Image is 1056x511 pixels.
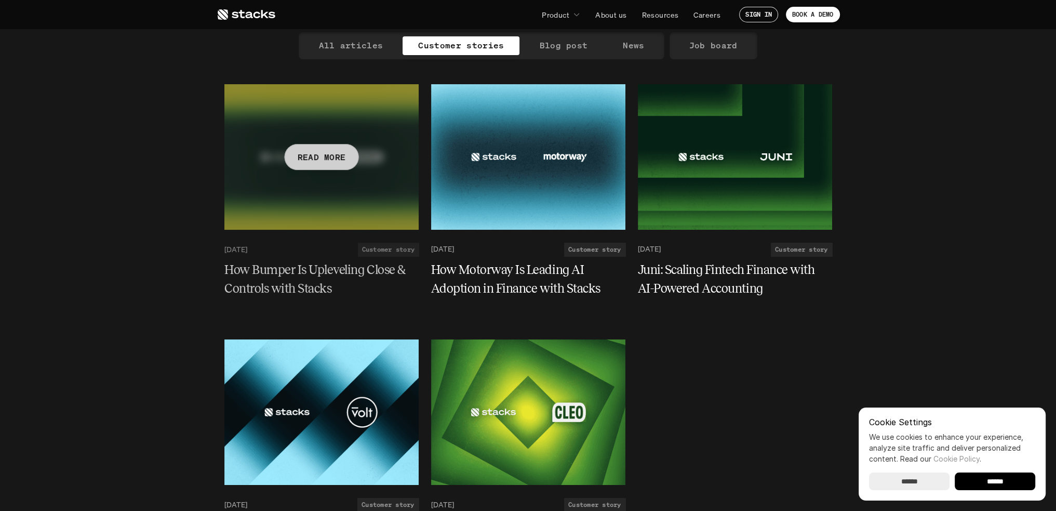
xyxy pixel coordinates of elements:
p: SIGN IN [745,11,772,18]
p: BOOK A DEMO [792,11,834,18]
a: Careers [687,5,727,24]
h5: Juni: Scaling Fintech Finance with AI-Powered Accounting [638,260,820,298]
span: Read our . [900,454,981,463]
a: News [607,36,660,55]
h2: Customer story [568,501,621,508]
a: All articles [303,36,398,55]
a: Job board [674,36,753,55]
a: SIGN IN [739,7,778,22]
p: Resources [641,9,678,20]
p: All articles [318,38,383,53]
a: [DATE]Customer story [638,243,832,256]
a: About us [589,5,633,24]
h2: Customer story [568,246,621,253]
a: How Bumper Is Upleveling Close & Controls with Stacks [224,260,419,298]
p: [DATE] [224,501,247,509]
p: [DATE] [638,245,661,254]
h2: Customer story [362,501,414,508]
p: News [623,38,644,53]
a: How Motorway Is Leading AI Adoption in Finance with Stacks [431,260,625,298]
h5: How Bumper Is Upleveling Close & Controls with Stacks [224,260,406,298]
p: Cookie Settings [869,418,1035,426]
img: Teal Flower [638,84,832,230]
a: Cookie Policy [933,454,980,463]
a: Privacy Policy [156,47,200,55]
a: [DATE]Customer story [224,243,419,256]
a: Blog post [524,36,603,55]
h2: Customer story [362,246,414,253]
p: [DATE] [224,245,247,254]
p: About us [595,9,626,20]
p: Job board [689,38,738,53]
p: We use cookies to enhance your experience, analyze site traffic and deliver personalized content. [869,431,1035,464]
p: [DATE] [431,501,454,509]
p: Customer stories [418,38,504,53]
p: Careers [693,9,720,20]
p: READ MORE [297,149,345,164]
a: Resources [635,5,685,24]
h5: How Motorway Is Leading AI Adoption in Finance with Stacks [431,260,613,298]
a: Customer stories [403,36,519,55]
p: Blog post [539,38,587,53]
a: [DATE]Customer story [431,243,625,256]
p: Product [542,9,569,20]
a: READ MORE [224,84,419,230]
a: BOOK A DEMO [786,7,840,22]
p: [DATE] [431,245,454,254]
a: Juni: Scaling Fintech Finance with AI-Powered Accounting [638,260,832,298]
h2: Customer story [775,246,827,253]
